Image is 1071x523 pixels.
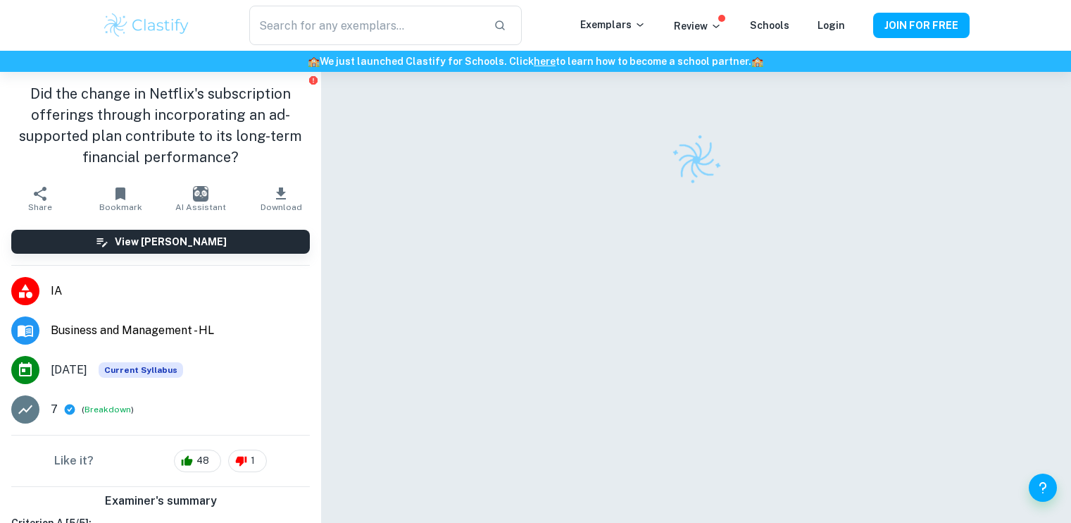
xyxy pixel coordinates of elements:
[662,126,730,195] img: Clastify logo
[84,403,131,416] button: Breakdown
[189,454,217,468] span: 48
[102,11,192,39] img: Clastify logo
[80,179,161,219] button: Bookmark
[174,450,221,472] div: 48
[115,234,227,250] h6: View [PERSON_NAME]
[873,13,970,38] button: JOIN FOR FREE
[11,230,310,254] button: View [PERSON_NAME]
[241,179,321,219] button: Download
[99,362,183,378] div: This exemplar is based on the current syllabus. Feel free to refer to it for inspiration/ideas wh...
[161,179,241,219] button: AI Assistant
[751,56,763,67] span: 🏫
[228,450,267,472] div: 1
[580,17,646,32] p: Exemplars
[3,54,1068,69] h6: We just launched Clastify for Schools. Click to learn how to become a school partner.
[51,401,58,418] p: 7
[99,202,142,212] span: Bookmark
[1029,474,1057,502] button: Help and Feedback
[82,403,134,417] span: ( )
[193,186,208,202] img: AI Assistant
[51,283,310,300] span: IA
[818,20,845,31] a: Login
[28,202,52,212] span: Share
[99,362,183,378] span: Current Syllabus
[261,202,302,212] span: Download
[175,202,226,212] span: AI Assistant
[750,20,789,31] a: Schools
[6,493,315,510] h6: Examiner's summary
[674,18,722,34] p: Review
[11,83,310,168] h1: Did the change in Netflix's subscription offerings through incorporating an ad-supported plan con...
[308,56,320,67] span: 🏫
[249,6,482,45] input: Search for any exemplars...
[308,75,318,85] button: Report issue
[51,362,87,379] span: [DATE]
[243,454,263,468] span: 1
[534,56,556,67] a: here
[54,453,94,469] h6: Like it?
[51,322,310,339] span: Business and Management - HL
